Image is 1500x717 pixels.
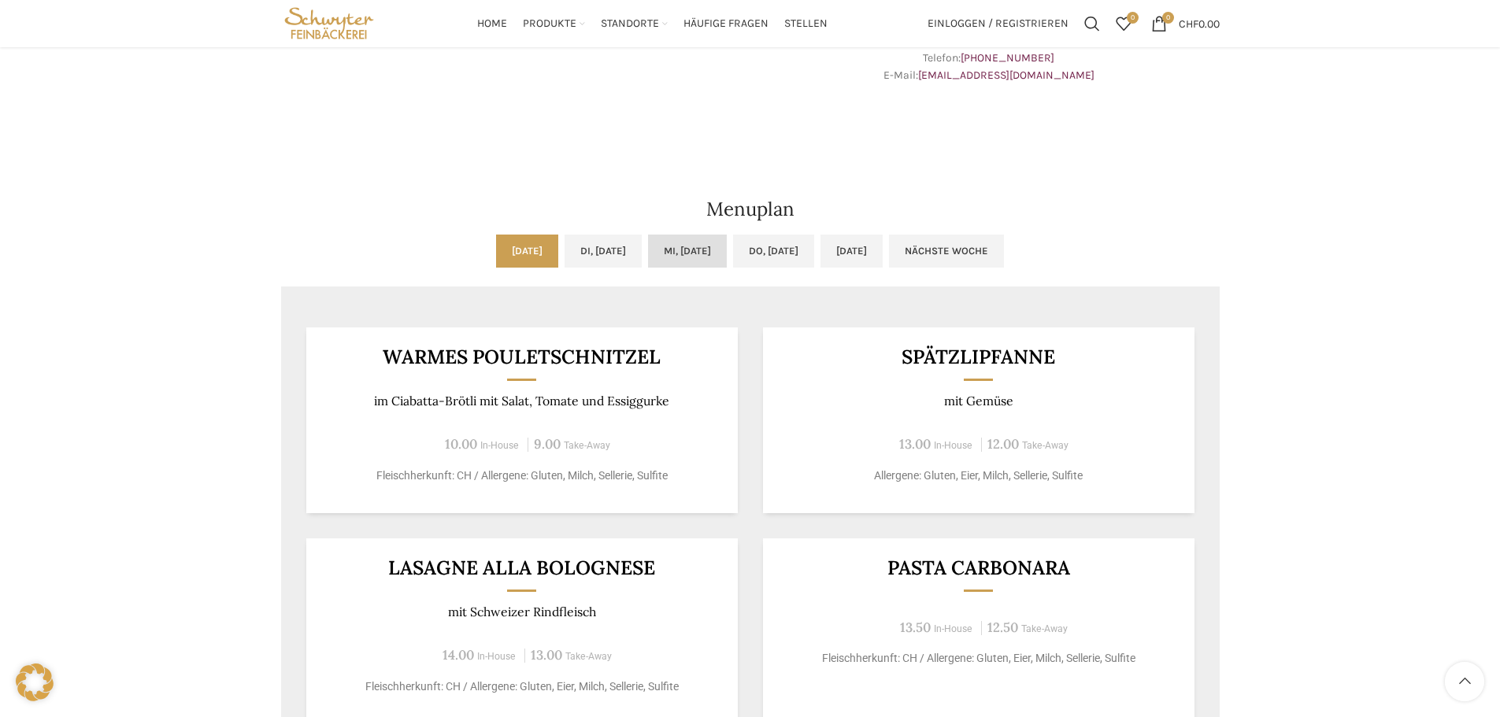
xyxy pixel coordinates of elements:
p: im Ciabatta-Brötli mit Salat, Tomate und Essiggurke [325,394,718,408]
span: In-House [480,440,519,451]
a: Standorte [601,8,668,39]
h3: Pasta Carbonara [782,558,1175,578]
a: 0 [1108,8,1139,39]
span: In-House [934,440,972,451]
h3: Spätzlipfanne [782,347,1175,367]
p: Fleischherkunft: CH / Allergene: Gluten, Eier, Milch, Sellerie, Sulfite [325,678,718,695]
a: [DATE] [820,235,883,268]
a: [EMAIL_ADDRESS][DOMAIN_NAME] [918,68,1094,82]
a: [DATE] [496,235,558,268]
p: Fleischherkunft: CH / Allergene: Gluten, Eier, Milch, Sellerie, Sulfite [782,650,1175,667]
span: Take-Away [564,440,610,451]
a: Stellen [784,8,828,39]
span: Häufige Fragen [683,17,769,31]
a: Do, [DATE] [733,235,814,268]
div: Meine Wunschliste [1108,8,1139,39]
p: mit Schweizer Rindfleisch [325,604,718,619]
a: Site logo [281,16,378,29]
span: Take-Away [1022,440,1069,451]
span: Take-Away [1021,623,1068,634]
a: Einloggen / Registrieren [920,8,1076,39]
p: Telefon: E-Mail: [758,50,1220,85]
span: Produkte [523,17,576,31]
a: Mi, [DATE] [648,235,727,268]
span: 13.00 [531,646,562,663]
div: Main navigation [385,8,919,39]
a: Suchen [1076,8,1108,39]
span: 14.00 [443,646,474,663]
p: Fleischherkunft: CH / Allergene: Gluten, Milch, Sellerie, Sulfite [325,468,718,484]
a: Nächste Woche [889,235,1004,268]
h3: Warmes Pouletschnitzel [325,347,718,367]
span: Home [477,17,507,31]
span: Einloggen / Registrieren [928,18,1069,29]
a: Di, [DATE] [565,235,642,268]
a: Home [477,8,507,39]
span: Standorte [601,17,659,31]
p: Allergene: Gluten, Eier, Milch, Sellerie, Sulfite [782,468,1175,484]
a: Scroll to top button [1445,662,1484,701]
span: 0 [1162,12,1174,24]
bdi: 0.00 [1179,17,1220,30]
h2: Menuplan [281,200,1220,219]
span: 12.50 [987,619,1018,636]
span: Stellen [784,17,828,31]
span: 9.00 [534,435,561,453]
span: 10.00 [445,435,477,453]
span: 13.00 [899,435,931,453]
span: CHF [1179,17,1198,30]
a: Produkte [523,8,585,39]
a: Häufige Fragen [683,8,769,39]
h3: Lasagne alla Bolognese [325,558,718,578]
p: mit Gemüse [782,394,1175,408]
span: In-House [477,651,516,662]
span: 0 [1127,12,1139,24]
span: 13.50 [900,619,931,636]
span: 12.00 [987,435,1019,453]
a: [PHONE_NUMBER] [961,51,1054,65]
a: 0 CHF0.00 [1143,8,1228,39]
span: In-House [934,623,972,634]
span: Take-Away [565,651,612,662]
